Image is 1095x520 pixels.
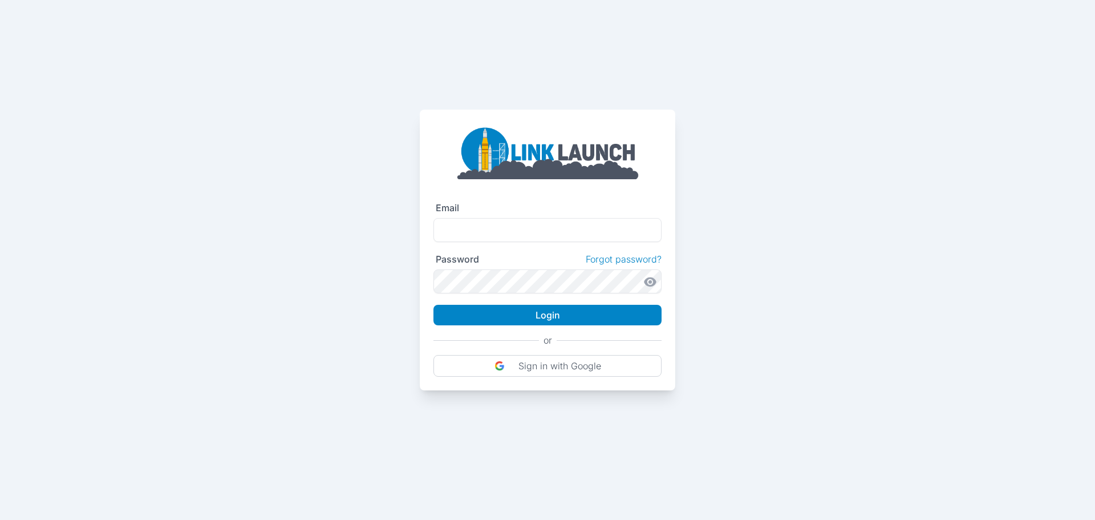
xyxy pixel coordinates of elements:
label: Password [436,253,479,265]
p: or [544,334,552,346]
label: Email [436,202,459,213]
img: linklaunch_big.2e5cdd30.png [456,123,639,179]
p: Sign in with Google [518,360,601,372]
button: Login [433,305,662,325]
button: Sign in with Google [433,355,662,377]
img: DIz4rYaBO0VM93JpwbwaJtqNfEsbwZFgEL50VtgcJLBV6wK9aKtfd+cEkvuBfcC37k9h8VGR+csPdltgAAAABJRU5ErkJggg== [494,361,505,371]
a: Forgot password? [586,253,662,265]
